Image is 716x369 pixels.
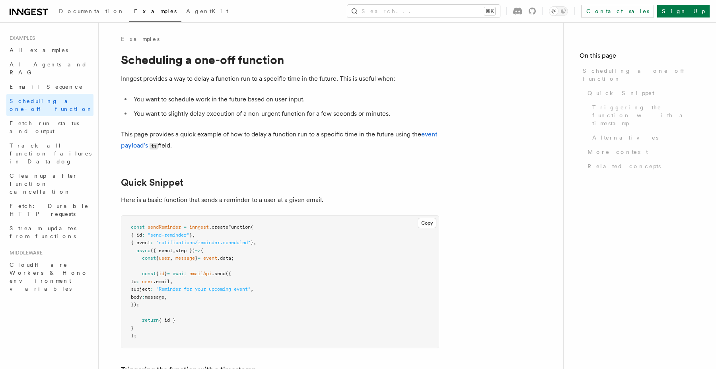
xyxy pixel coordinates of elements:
[189,271,212,276] span: emailApi
[121,52,439,67] h1: Scheduling a one-off function
[6,199,93,221] a: Fetch: Durable HTTP requests
[195,248,200,253] span: =>
[6,116,93,138] a: Fetch run status and output
[142,294,145,300] span: :
[589,100,700,130] a: Triggering the function with a timestamp
[6,94,93,116] a: Scheduling a one-off function
[418,218,436,228] button: Copy
[580,64,700,86] a: Scheduling a one-off function
[121,73,439,84] p: Inngest provides a way to delay a function run to a specific time in the future. This is useful w...
[129,2,181,22] a: Examples
[251,224,253,230] span: (
[209,224,251,230] span: .createFunction
[145,294,164,300] span: message
[121,194,439,206] p: Here is a basic function that sends a reminder to a user at a given email.
[170,255,173,261] span: ,
[10,98,93,112] span: Scheduling a one-off function
[131,325,134,331] span: }
[164,271,167,276] span: }
[588,148,648,156] span: More context
[189,232,192,238] span: }
[6,250,43,256] span: Middleware
[156,271,159,276] span: {
[142,255,156,261] span: const
[217,255,234,261] span: .data;
[580,51,700,64] h4: On this page
[584,86,700,100] a: Quick Snippet
[136,279,139,284] span: :
[131,94,439,105] li: You want to schedule work in the future based on user input.
[175,248,195,253] span: step })
[59,8,125,14] span: Documentation
[121,35,160,43] a: Examples
[484,7,495,15] kbd: ⌘K
[156,240,251,245] span: "notifications/reminder.scheduled"
[10,262,88,292] span: Cloudflare Workers & Hono environment variables
[589,130,700,145] a: Alternatives
[156,286,251,292] span: "Reminder for your upcoming event"
[142,317,159,323] span: return
[6,221,93,243] a: Stream updates from functions
[581,5,654,17] a: Contact sales
[159,271,164,276] span: id
[173,248,175,253] span: ,
[592,134,658,142] span: Alternatives
[584,159,700,173] a: Related concepts
[121,177,183,188] a: Quick Snippet
[153,279,170,284] span: .email
[6,80,93,94] a: Email Sequence
[549,6,568,16] button: Toggle dark mode
[131,279,136,284] span: to
[167,271,170,276] span: =
[148,224,181,230] span: sendReminder
[131,302,139,307] span: });
[159,255,170,261] span: user
[6,138,93,169] a: Track all function failures in Datadog
[131,232,142,238] span: { id
[142,232,145,238] span: :
[592,103,700,127] span: Triggering the function with a timestamp
[198,255,200,261] span: =
[121,129,439,151] p: This page provides a quick example of how to delay a function run to a specific time in the futur...
[251,286,253,292] span: ,
[156,255,159,261] span: {
[131,333,136,338] span: );
[10,142,91,165] span: Track all function failures in Datadog
[142,271,156,276] span: const
[10,225,76,239] span: Stream updates from functions
[181,2,233,21] a: AgentKit
[131,224,145,230] span: const
[148,232,189,238] span: "send-reminder"
[584,145,700,159] a: More context
[164,294,167,300] span: ,
[136,248,150,253] span: async
[6,43,93,57] a: All examples
[150,143,158,150] code: ts
[150,240,153,245] span: :
[54,2,129,21] a: Documentation
[170,279,173,284] span: ,
[131,108,439,119] li: You want to slightly delay execution of a non-urgent function for a few seconds or minutes.
[10,47,68,53] span: All examples
[10,173,78,195] span: Cleanup after function cancellation
[10,61,87,76] span: AI Agents and RAG
[195,255,198,261] span: }
[10,120,79,134] span: Fetch run status and output
[200,248,203,253] span: {
[212,271,226,276] span: .send
[189,224,209,230] span: inngest
[150,248,173,253] span: ({ event
[131,286,150,292] span: subject
[226,271,231,276] span: ({
[150,286,153,292] span: :
[6,35,35,41] span: Examples
[583,67,700,83] span: Scheduling a one-off function
[142,279,153,284] span: user
[131,294,142,300] span: body
[10,203,89,217] span: Fetch: Durable HTTP requests
[6,169,93,199] a: Cleanup after function cancellation
[588,89,654,97] span: Quick Snippet
[159,317,175,323] span: { id }
[134,8,177,14] span: Examples
[131,240,150,245] span: { event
